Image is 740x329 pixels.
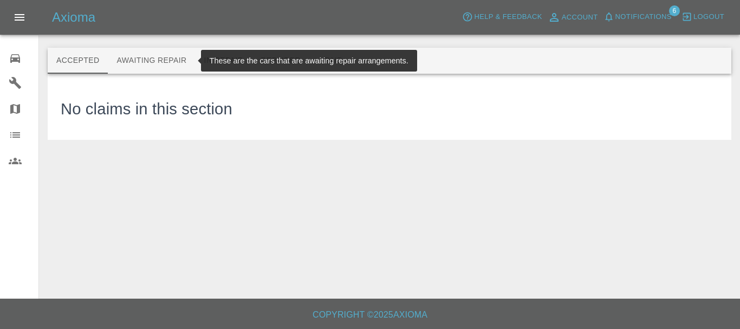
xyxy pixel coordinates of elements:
[601,9,674,25] button: Notifications
[679,9,727,25] button: Logout
[459,9,544,25] button: Help & Feedback
[309,48,358,74] button: Paid
[48,48,108,74] button: Accepted
[669,5,680,16] span: 6
[61,98,232,121] h3: No claims in this section
[545,9,601,26] a: Account
[562,11,598,24] span: Account
[196,48,252,74] button: In Repair
[7,4,33,30] button: Open drawer
[108,48,195,74] button: Awaiting Repair
[52,9,95,26] h5: Axioma
[693,11,724,23] span: Logout
[9,307,731,322] h6: Copyright © 2025 Axioma
[252,48,309,74] button: Repaired
[615,11,672,23] span: Notifications
[474,11,542,23] span: Help & Feedback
